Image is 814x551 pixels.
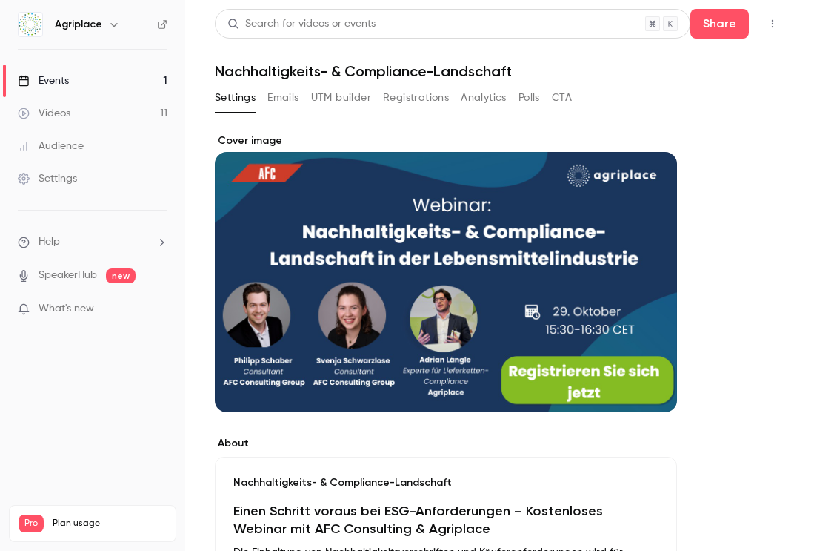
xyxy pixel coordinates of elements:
div: Events [18,73,69,88]
span: new [106,268,136,283]
button: Share [690,9,749,39]
label: About [215,436,677,451]
span: Help [39,234,60,250]
button: Emails [267,86,298,110]
span: Pro [19,515,44,532]
button: UTM builder [311,86,371,110]
section: Cover image [215,133,677,412]
button: Settings [215,86,256,110]
h1: Einen Schritt voraus bei ESG-Anforderungen – Kostenloses Webinar mit AFC Consulting & Agriplace [233,502,658,538]
div: Videos [18,106,70,121]
span: Plan usage [53,518,167,529]
div: Settings [18,171,77,186]
a: SpeakerHub [39,268,97,283]
button: Analytics [461,86,507,110]
button: CTA [552,86,572,110]
span: What's new [39,301,94,317]
h6: Agriplace [55,17,102,32]
img: Agriplace [19,13,42,36]
label: Cover image [215,133,677,148]
div: Audience [18,139,84,154]
iframe: Noticeable Trigger [150,303,167,316]
p: Nachhaltigkeits- & Compliance-Landschaft [233,475,658,490]
div: Search for videos or events [227,16,376,32]
button: Registrations [383,86,449,110]
h1: Nachhaltigkeits- & Compliance-Landschaft [215,62,784,80]
li: help-dropdown-opener [18,234,167,250]
button: Polls [518,86,540,110]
